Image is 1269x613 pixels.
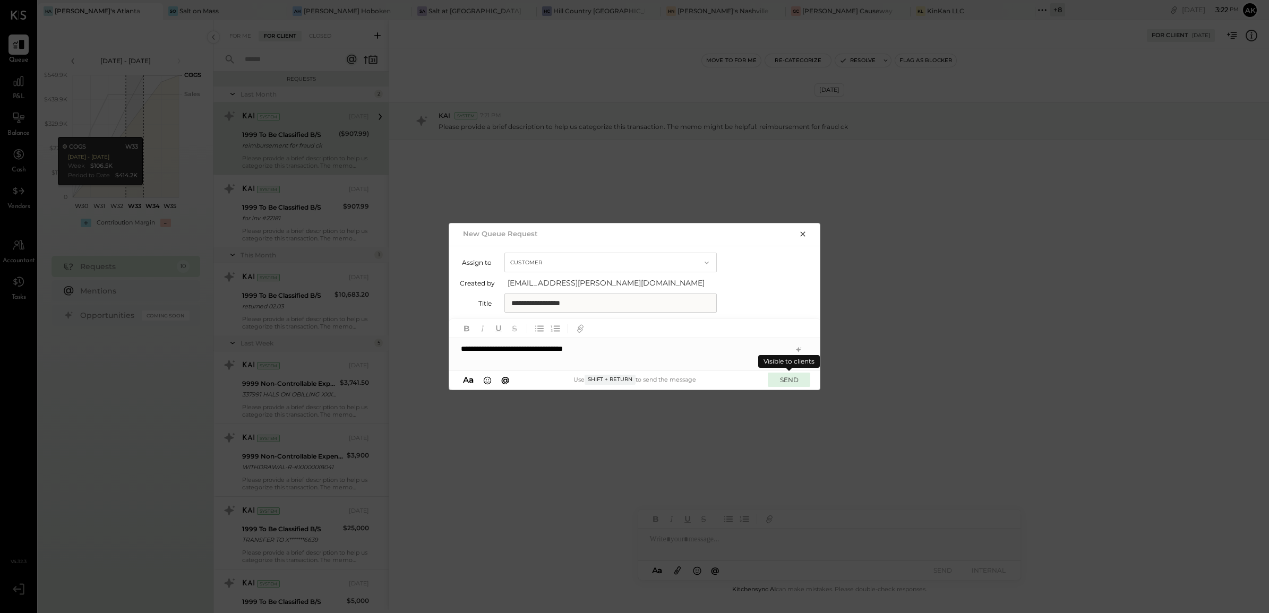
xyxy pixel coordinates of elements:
div: Visible to clients [758,355,820,368]
label: Created by [460,279,495,287]
button: SEND [768,373,810,387]
span: Shift + Return [585,375,636,384]
label: Assign to [460,258,492,266]
label: Title [460,299,492,307]
button: Bold [460,321,474,335]
button: Ordered List [548,321,562,335]
button: Aa [460,374,477,386]
h2: New Queue Request [463,229,538,238]
div: Use to send the message [512,375,757,384]
span: [EMAIL_ADDRESS][PERSON_NAME][DOMAIN_NAME] [508,278,720,288]
button: Underline [492,321,505,335]
button: Unordered List [533,321,546,335]
button: @ [498,374,513,386]
span: a [469,375,474,385]
span: @ [501,375,510,385]
button: Strikethrough [508,321,521,335]
button: Italic [476,321,490,335]
button: Customer [504,253,717,272]
button: Add URL [573,321,587,335]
